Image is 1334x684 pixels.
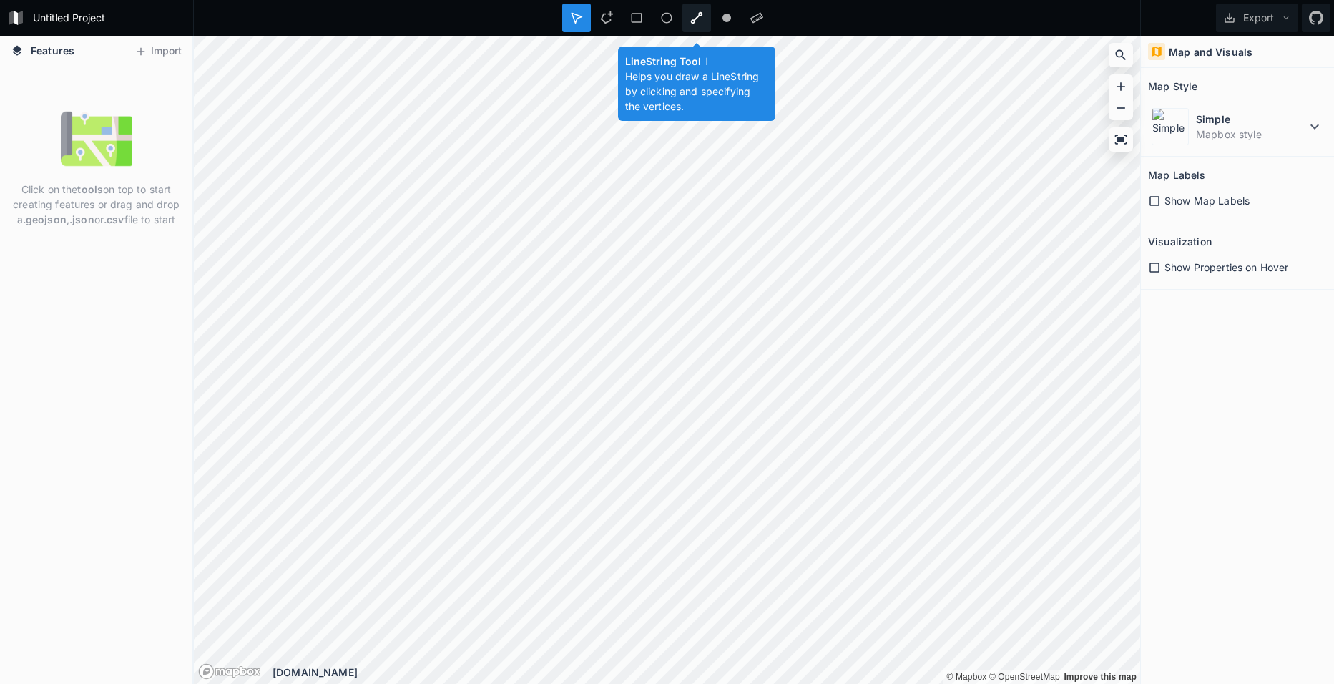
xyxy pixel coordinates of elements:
[1169,44,1252,59] h4: Map and Visuals
[1196,112,1306,127] dt: Simple
[946,672,986,682] a: Mapbox
[989,672,1060,682] a: OpenStreetMap
[1148,230,1212,253] h2: Visualization
[625,54,768,69] h4: LineString Tool
[69,213,94,225] strong: .json
[1152,108,1189,145] img: Simple
[104,213,124,225] strong: .csv
[273,665,1140,680] div: [DOMAIN_NAME]
[198,663,261,680] a: Mapbox logo
[1164,193,1250,208] span: Show Map Labels
[1148,164,1205,186] h2: Map Labels
[31,43,74,58] span: Features
[127,40,189,63] button: Import
[11,182,182,227] p: Click on the on top to start creating features or drag and drop a , or file to start
[77,183,103,195] strong: tools
[23,213,67,225] strong: .geojson
[705,55,707,67] span: l
[1148,75,1197,97] h2: Map Style
[1196,127,1306,142] dd: Mapbox style
[61,103,132,175] img: empty
[625,69,768,114] p: Helps you draw a LineString by clicking and specifying the vertices.
[1216,4,1298,32] button: Export
[1064,672,1137,682] a: Map feedback
[1164,260,1288,275] span: Show Properties on Hover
